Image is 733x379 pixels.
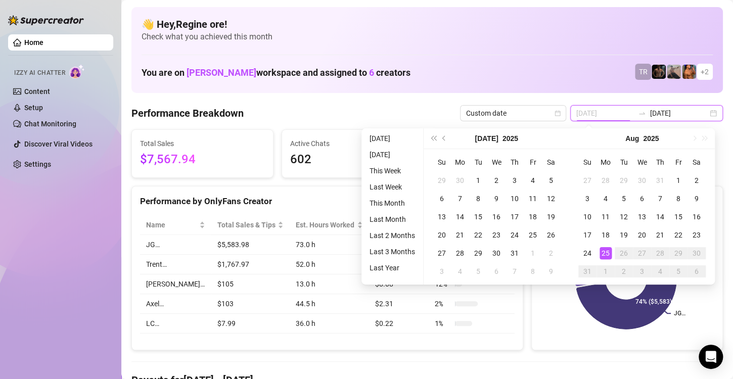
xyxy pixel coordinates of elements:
div: 28 [454,247,466,259]
div: 29 [436,174,448,186]
span: 1 % [435,318,451,329]
a: Home [24,38,43,46]
li: Last Week [365,181,419,193]
span: swap-right [638,109,646,117]
th: Mo [597,153,615,171]
div: 1 [472,174,484,186]
div: 17 [509,211,521,223]
td: 2025-08-16 [688,208,706,226]
img: logo-BBDzfeDw.svg [8,15,84,25]
span: Total Sales [140,138,265,149]
div: 25 [527,229,539,241]
img: AI Chatter [69,64,85,79]
td: 2025-08-03 [433,262,451,280]
div: 26 [618,247,630,259]
th: Sa [688,153,706,171]
div: 21 [654,229,666,241]
div: 29 [618,174,630,186]
div: 16 [490,211,502,223]
td: 2025-07-10 [506,189,524,208]
div: 4 [527,174,539,186]
div: 30 [636,174,648,186]
td: 2025-08-06 [633,189,651,208]
td: 2025-09-04 [651,262,669,280]
td: 2025-08-05 [469,262,487,280]
div: 7 [654,193,666,205]
div: 17 [581,229,593,241]
li: Last Year [365,262,419,274]
td: $105 [211,274,290,294]
div: 3 [436,265,448,277]
td: 2025-07-01 [469,171,487,189]
span: + 2 [701,66,709,77]
td: 2025-07-04 [524,171,542,189]
td: 2025-07-27 [433,244,451,262]
td: $0.22 [369,314,429,334]
th: Fr [669,153,688,171]
div: 7 [509,265,521,277]
span: $7,567.94 [140,150,265,169]
th: Fr [524,153,542,171]
td: 2025-08-05 [615,189,633,208]
td: 2025-07-18 [524,208,542,226]
td: Trent… [140,255,211,274]
td: 2025-06-29 [433,171,451,189]
li: [DATE] [365,132,419,145]
span: Total Sales & Tips [217,219,276,230]
td: 44.5 h [290,294,369,314]
div: 15 [472,211,484,223]
th: Name [140,215,211,235]
td: 2025-08-11 [597,208,615,226]
img: Trent [652,65,666,79]
td: 2025-08-22 [669,226,688,244]
div: 12 [618,211,630,223]
span: Custom date [466,106,560,121]
div: 29 [472,247,484,259]
div: 19 [545,211,557,223]
div: 21 [454,229,466,241]
td: 13.0 h [290,274,369,294]
h4: Performance Breakdown [131,106,244,120]
div: 23 [490,229,502,241]
td: 2025-08-25 [597,244,615,262]
div: 16 [691,211,703,223]
td: 2025-08-17 [578,226,597,244]
div: Est. Hours Worked [296,219,355,230]
div: 2 [618,265,630,277]
td: 2025-08-02 [542,244,560,262]
div: 19 [618,229,630,241]
td: 2025-08-20 [633,226,651,244]
div: 30 [691,247,703,259]
td: LC… [140,314,211,334]
div: 9 [490,193,502,205]
div: 4 [654,265,666,277]
li: This Week [365,165,419,177]
h4: 👋 Hey, Regine ore ! [142,17,713,31]
div: 18 [527,211,539,223]
span: [PERSON_NAME] [187,67,256,78]
td: 2025-08-08 [669,189,688,208]
th: Su [578,153,597,171]
th: Mo [451,153,469,171]
div: 3 [636,265,648,277]
th: Su [433,153,451,171]
div: 2 [490,174,502,186]
td: JG… [140,235,211,255]
h1: You are on workspace and assigned to creators [142,67,410,78]
td: 2025-07-26 [542,226,560,244]
button: Choose a year [643,128,659,149]
div: 3 [509,174,521,186]
div: 6 [436,193,448,205]
th: Tu [615,153,633,171]
td: 2025-07-06 [433,189,451,208]
td: 2025-07-19 [542,208,560,226]
td: 2025-08-06 [487,262,506,280]
div: 1 [672,174,684,186]
td: $103 [211,294,290,314]
th: Sa [542,153,560,171]
div: 20 [636,229,648,241]
li: Last 2 Months [365,229,419,242]
td: 2025-07-14 [451,208,469,226]
td: 2025-07-02 [487,171,506,189]
td: 2025-08-01 [669,171,688,189]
